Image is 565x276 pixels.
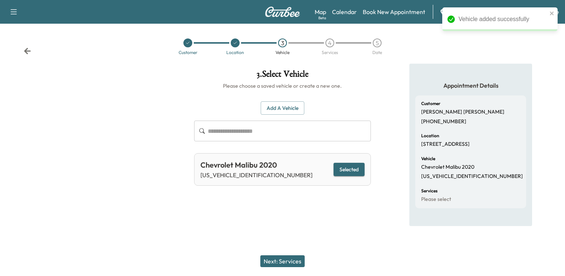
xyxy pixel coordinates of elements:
[325,38,334,47] div: 4
[332,7,357,16] a: Calendar
[278,38,287,47] div: 3
[318,15,326,21] div: Beta
[322,50,338,55] div: Services
[421,118,466,125] p: [PHONE_NUMBER]
[194,70,371,82] h1: 3 . Select Vehicle
[421,134,439,138] h6: Location
[459,15,547,24] div: Vehicle added successfully
[421,189,437,193] h6: Services
[372,50,382,55] div: Date
[415,81,526,90] h5: Appointment Details
[275,50,290,55] div: Vehicle
[421,164,474,171] p: Chevrolet Malibu 2020
[421,109,504,115] p: [PERSON_NAME] [PERSON_NAME]
[421,196,451,203] p: Please select
[200,159,312,171] div: Chevrolet Malibu 2020
[421,156,435,161] h6: Vehicle
[549,10,555,16] button: close
[265,7,300,17] img: Curbee Logo
[24,47,31,55] div: Back
[373,38,382,47] div: 5
[200,171,312,179] p: [US_VEHICLE_IDENTIFICATION_NUMBER]
[179,50,197,55] div: Customer
[194,82,371,90] h6: Please choose a saved vehicle or create a new one.
[421,141,470,148] p: [STREET_ADDRESS]
[260,255,305,267] button: Next: Services
[261,101,304,115] button: Add a Vehicle
[421,173,523,180] p: [US_VEHICLE_IDENTIFICATION_NUMBER]
[226,50,244,55] div: Location
[334,163,365,176] button: Selected
[315,7,326,16] a: MapBeta
[363,7,425,16] a: Book New Appointment
[421,101,440,106] h6: Customer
